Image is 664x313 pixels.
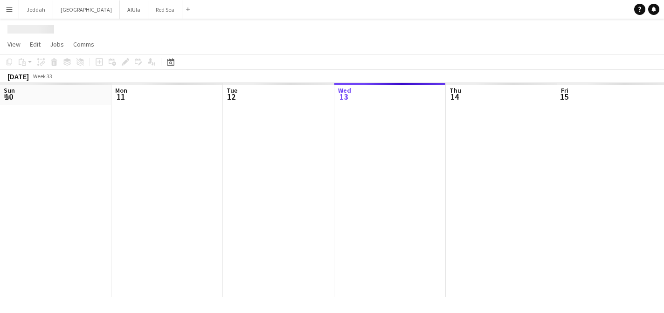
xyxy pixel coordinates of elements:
a: Edit [26,38,44,50]
button: [GEOGRAPHIC_DATA] [53,0,120,19]
div: [DATE] [7,72,29,81]
span: 15 [560,91,568,102]
a: Jobs [46,38,68,50]
button: Red Sea [148,0,182,19]
span: View [7,40,21,48]
span: 14 [448,91,461,102]
span: 12 [225,91,237,102]
span: Sun [4,86,15,95]
span: Fri [561,86,568,95]
span: Week 33 [31,73,54,80]
span: 13 [337,91,351,102]
span: Jobs [50,40,64,48]
a: View [4,38,24,50]
button: AlUla [120,0,148,19]
span: Comms [73,40,94,48]
button: Jeddah [19,0,53,19]
span: Tue [227,86,237,95]
span: 10 [2,91,15,102]
span: 11 [114,91,127,102]
span: Wed [338,86,351,95]
span: Thu [450,86,461,95]
a: Comms [69,38,98,50]
span: Mon [115,86,127,95]
span: Edit [30,40,41,48]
